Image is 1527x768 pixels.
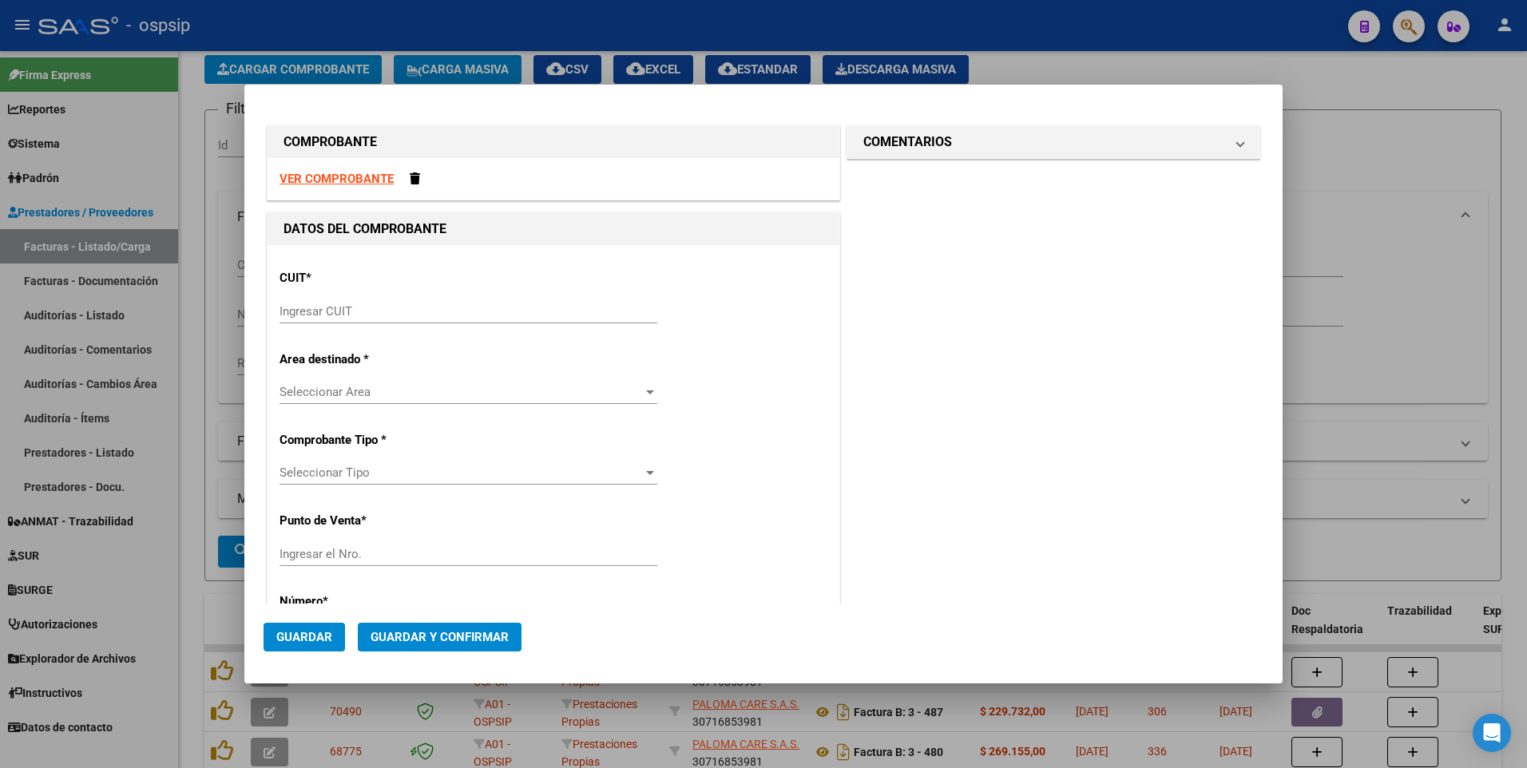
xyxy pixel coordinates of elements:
[284,134,377,149] strong: COMPROBANTE
[371,630,509,644] span: Guardar y Confirmar
[847,126,1259,158] mat-expansion-panel-header: COMENTARIOS
[280,431,444,449] p: Comprobante Tipo *
[280,512,444,530] p: Punto de Venta
[284,221,446,236] strong: DATOS DEL COMPROBANTE
[280,172,394,186] a: VER COMPROBANTE
[280,385,643,399] span: Seleccionar Area
[358,623,522,651] button: Guardar y Confirmar
[1473,714,1511,752] div: Open Intercom Messenger
[280,350,444,369] p: Area destinado *
[264,623,345,651] button: Guardar
[276,630,332,644] span: Guardar
[863,133,952,152] h1: COMENTARIOS
[280,269,444,287] p: CUIT
[280,465,643,480] span: Seleccionar Tipo
[280,592,444,611] p: Número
